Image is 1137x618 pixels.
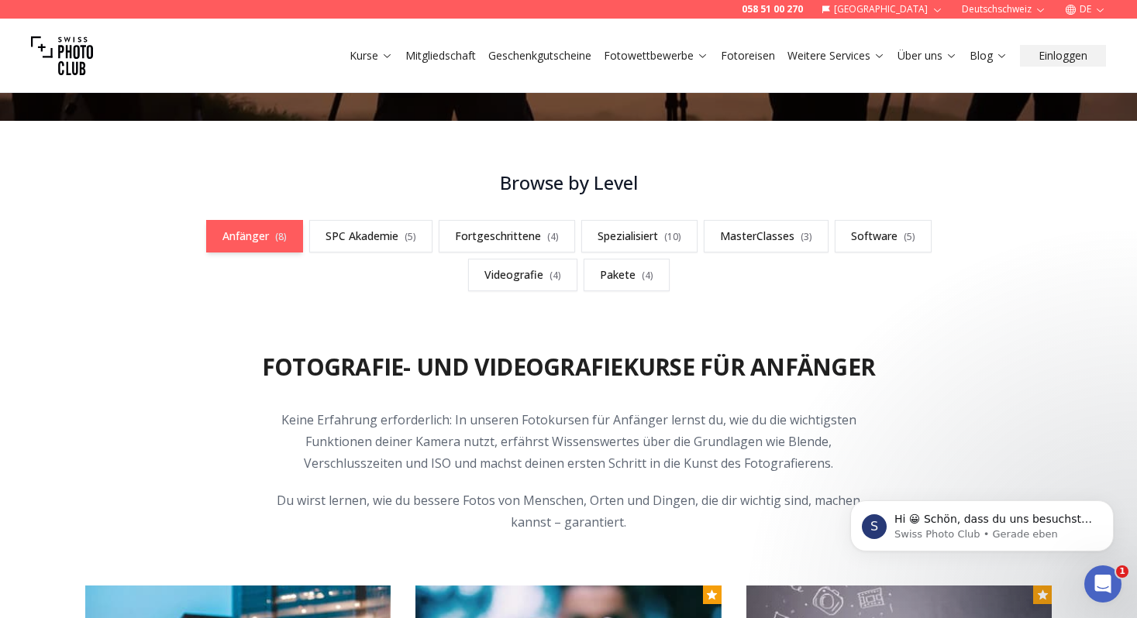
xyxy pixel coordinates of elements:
[550,269,561,282] span: ( 4 )
[439,220,575,252] a: Fortgeschrittene(4)
[742,3,803,15] a: 058 51 00 270
[704,220,829,252] a: MasterClasses(3)
[584,259,670,291] a: Pakete(4)
[721,48,775,64] a: Fotoreisen
[664,230,681,243] span: ( 10 )
[350,48,393,64] a: Kurse
[970,48,1008,64] a: Blog
[482,45,598,67] button: Geschenkgutscheine
[547,230,559,243] span: ( 4 )
[898,48,957,64] a: Über uns
[271,489,867,533] p: Du wirst lernen, wie du bessere Fotos von Menschen, Orten und Dingen, die dir wichtig sind, mache...
[604,48,708,64] a: Fotowettbewerbe
[271,409,867,474] p: Keine Erfahrung erforderlich: In unseren Fotokursen für Anfänger lernst du, wie du die wichtigste...
[488,48,591,64] a: Geschenkgutscheine
[581,220,698,252] a: Spezialisiert(10)
[827,468,1137,576] iframe: Intercom notifications Nachricht
[598,45,715,67] button: Fotowettbewerbe
[787,48,885,64] a: Weitere Services
[405,48,476,64] a: Mitgliedschaft
[642,269,653,282] span: ( 4 )
[468,259,577,291] a: Videografie(4)
[963,45,1014,67] button: Blog
[309,220,432,252] a: SPC Akademie(5)
[275,230,287,243] span: ( 8 )
[835,220,932,252] a: Software(5)
[1020,45,1106,67] button: Einloggen
[31,25,93,87] img: Swiss photo club
[1116,565,1128,578] span: 1
[781,45,891,67] button: Weitere Services
[262,353,875,381] h2: Fotografie- und Videografiekurse für Anfänger
[206,220,303,252] a: Anfänger(8)
[715,45,781,67] button: Fotoreisen
[405,230,416,243] span: ( 5 )
[343,45,399,67] button: Kurse
[801,230,812,243] span: ( 3 )
[891,45,963,67] button: Über uns
[1084,565,1121,603] iframe: Intercom live chat
[904,230,915,243] span: ( 5 )
[184,170,953,195] h3: Browse by Level
[399,45,482,67] button: Mitgliedschaft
